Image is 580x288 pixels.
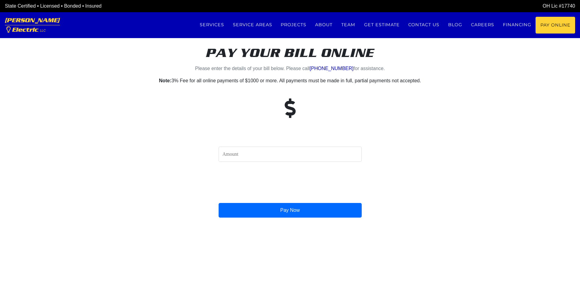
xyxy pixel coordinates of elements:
a: Contact us [404,17,444,33]
a: Blog [444,17,467,33]
a: Financing [498,17,536,33]
a: Get estimate [360,17,404,33]
strong: Note: [159,78,171,83]
a: Careers [467,17,499,33]
span: , LLC [38,29,46,32]
a: About [311,17,337,33]
a: Service Areas [228,17,276,33]
a: Projects [276,17,311,33]
h2: Pay your bill online [121,46,459,60]
a: Services [195,17,228,33]
div: State Certified • Licensed • Bonded • Insured [5,2,290,10]
button: Pay Now [219,203,362,218]
p: Please enter the details of your bill below. Please call for assistance. [121,65,459,72]
a: Team [337,17,360,33]
p: 3% Fee for all online payments of $1000 or more. All payments must be made in full, partial payme... [121,77,459,84]
div: OH Lic #17740 [290,2,575,10]
input: Amount [219,147,362,162]
a: [PERSON_NAME] Electric, LLC [5,12,60,38]
a: [PHONE_NUMBER] [310,66,353,71]
a: Pay Online [536,17,575,34]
